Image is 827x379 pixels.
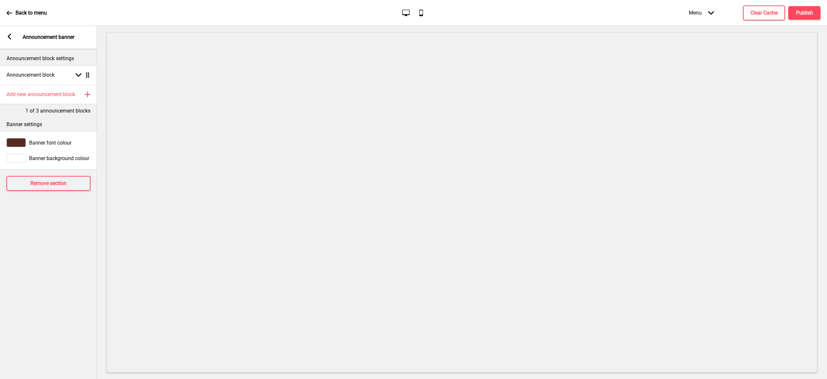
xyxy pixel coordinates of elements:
div: Menu [682,3,720,22]
p: Back to menu [16,9,47,16]
h4: Publish [796,9,813,16]
p: Announcement block settings [6,55,90,62]
p: 1 of 3 announcement blocks [26,107,90,114]
div: Banner font colour [6,138,90,147]
p: Announcement banner [23,34,74,41]
span: Banner font colour [29,140,71,146]
button: Publish [788,6,821,20]
h4: Add new announcement block [6,91,75,98]
p: Banner settings [6,121,90,128]
span: Banner background colour [29,155,89,161]
div: Banner background colour [6,154,90,163]
h4: Announcement block [6,71,55,79]
a: Back to menu [6,4,47,22]
button: Clear Cache [743,5,785,20]
h4: Remove section [30,180,67,187]
h4: Clear Cache [750,9,778,16]
button: Remove section [6,176,90,191]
